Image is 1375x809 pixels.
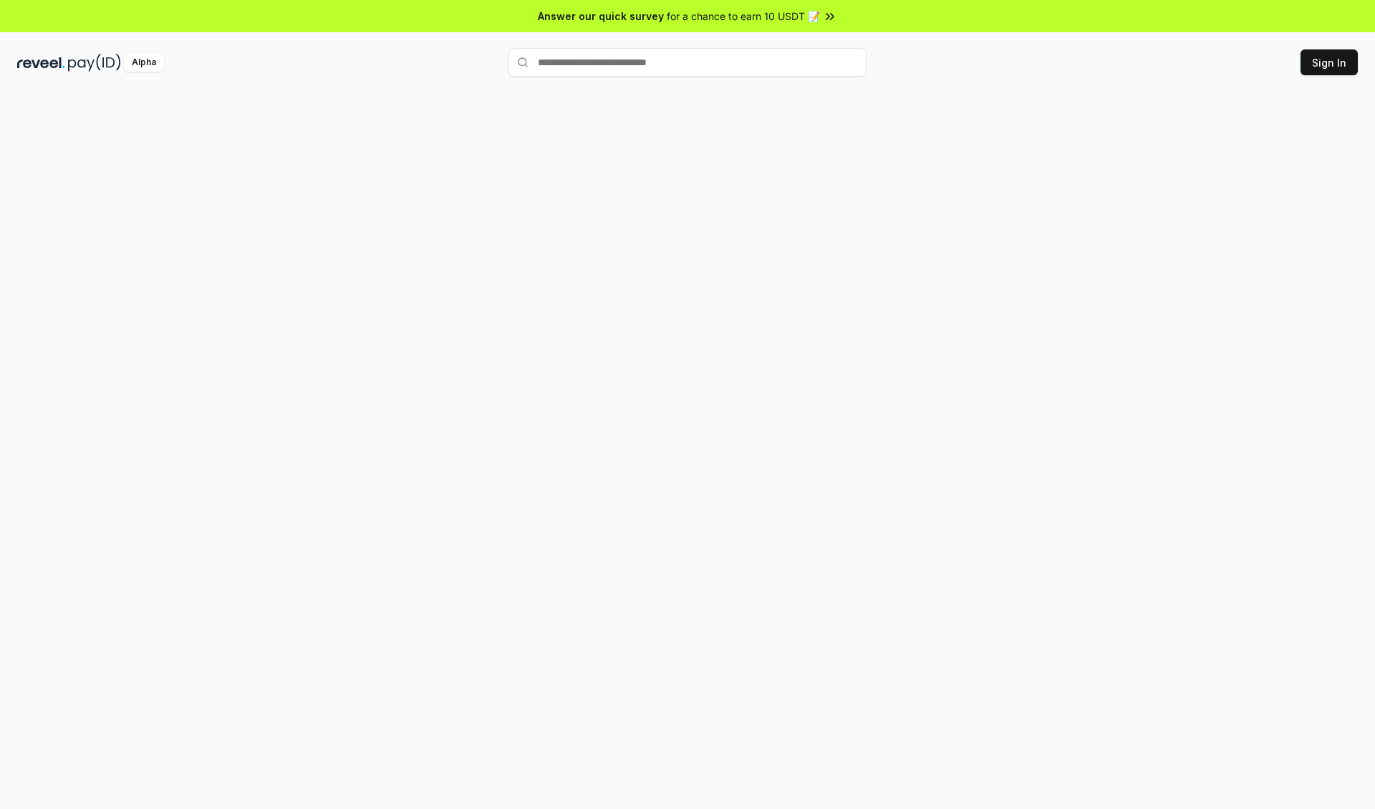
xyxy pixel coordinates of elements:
span: Answer our quick survey [538,9,664,24]
span: for a chance to earn 10 USDT 📝 [667,9,820,24]
div: Alpha [124,54,164,72]
img: reveel_dark [17,54,65,72]
img: pay_id [68,54,121,72]
button: Sign In [1301,49,1358,75]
